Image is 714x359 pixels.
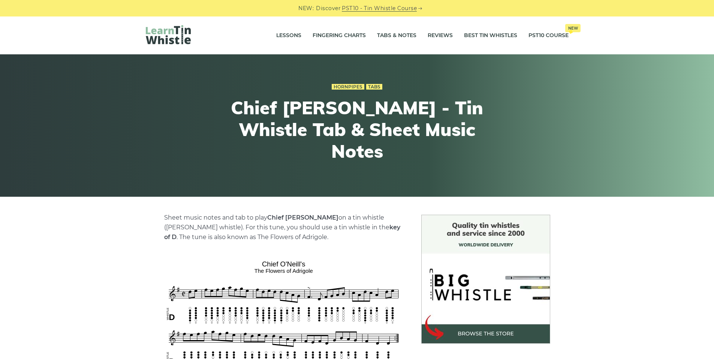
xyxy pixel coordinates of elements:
[565,24,581,32] span: New
[276,26,301,45] a: Lessons
[219,97,495,162] h1: Chief [PERSON_NAME] - Tin Whistle Tab & Sheet Music Notes
[164,213,403,242] p: Sheet music notes and tab to play on a tin whistle ([PERSON_NAME] whistle). For this tune, you sh...
[332,84,364,90] a: Hornpipes
[421,215,550,344] img: BigWhistle Tin Whistle Store
[267,214,338,221] strong: Chief [PERSON_NAME]
[146,25,191,44] img: LearnTinWhistle.com
[377,26,416,45] a: Tabs & Notes
[464,26,517,45] a: Best Tin Whistles
[528,26,569,45] a: PST10 CourseNew
[428,26,453,45] a: Reviews
[164,224,400,241] strong: key of D
[366,84,382,90] a: Tabs
[313,26,366,45] a: Fingering Charts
